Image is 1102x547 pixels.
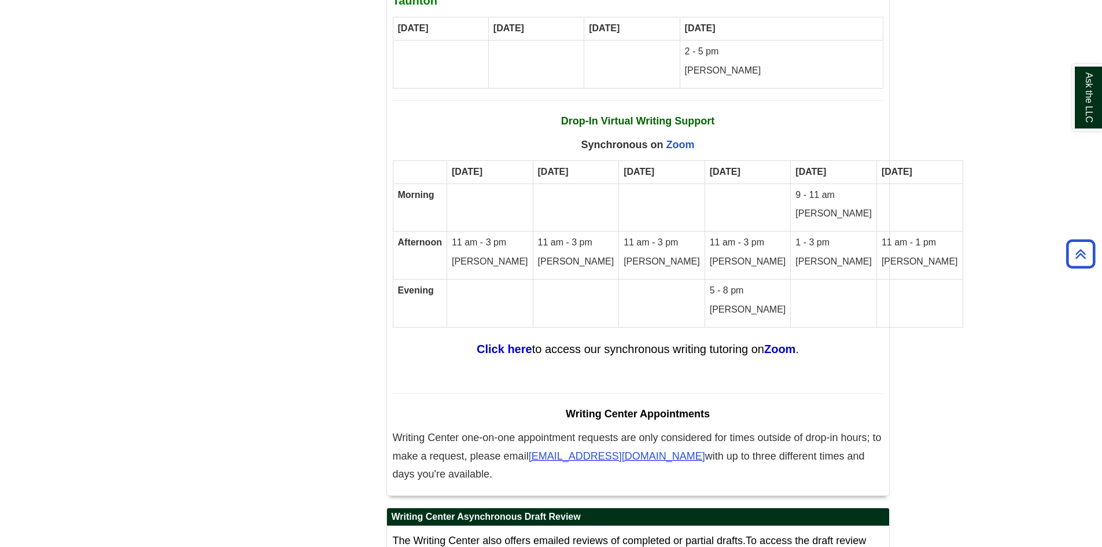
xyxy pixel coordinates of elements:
strong: [DATE] [685,23,716,33]
h2: Writing Center Asynchronous Draft Review [387,508,889,526]
p: [PERSON_NAME] [710,303,786,317]
p: [PERSON_NAME] [795,207,872,221]
span: [EMAIL_ADDRESS][DOMAIN_NAME] [529,450,705,462]
p: [PERSON_NAME] [795,255,872,269]
p: 11 am - 1 pm [882,236,958,249]
span: Writing Center Appointments [566,408,710,420]
strong: Afternoon [398,237,442,247]
p: [PERSON_NAME] [624,255,700,269]
p: [PERSON_NAME] [452,255,528,269]
a: [EMAIL_ADDRESS][DOMAIN_NAME] [529,452,705,461]
p: 11 am - 3 pm [710,236,786,249]
span: Writing Center one-on-one appointment requests are only considered for times outside of drop-in h... [393,432,882,462]
strong: Evening [398,285,434,295]
strong: [DATE] [493,23,524,33]
span: with up to three different times and days you're available. [393,450,865,480]
strong: [DATE] [710,167,740,177]
strong: [DATE] [538,167,569,177]
p: [PERSON_NAME] [538,255,614,269]
strong: [DATE] [452,167,482,177]
p: 2 - 5 pm [685,45,878,58]
strong: Morning [398,190,434,200]
p: [PERSON_NAME] [685,64,878,78]
p: 11 am - 3 pm [538,236,614,249]
p: 11 am - 3 pm [624,236,700,249]
strong: [DATE] [398,23,429,33]
span: The Writing Center also offers emailed reviews of completed or partial drafts. [393,535,746,546]
p: 11 am - 3 pm [452,236,528,249]
strong: [DATE] [882,167,912,177]
strong: [DATE] [795,167,826,177]
a: Back to Top [1062,246,1099,262]
a: Zoom [666,139,695,150]
p: 1 - 3 pm [795,236,872,249]
p: 9 - 11 am [795,189,872,202]
strong: [DATE] [624,167,654,177]
strong: Drop-In Virtual Writing Support [561,115,714,127]
span: . [795,343,799,355]
a: Zoom [764,343,795,355]
span: to access our synchronous writing tutoring on [532,343,764,355]
span: Synchronous on [581,139,694,150]
a: Click here [477,343,532,355]
p: [PERSON_NAME] [882,255,958,269]
p: 5 - 8 pm [710,284,786,298]
p: [PERSON_NAME] [710,255,786,269]
strong: [DATE] [589,23,620,33]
